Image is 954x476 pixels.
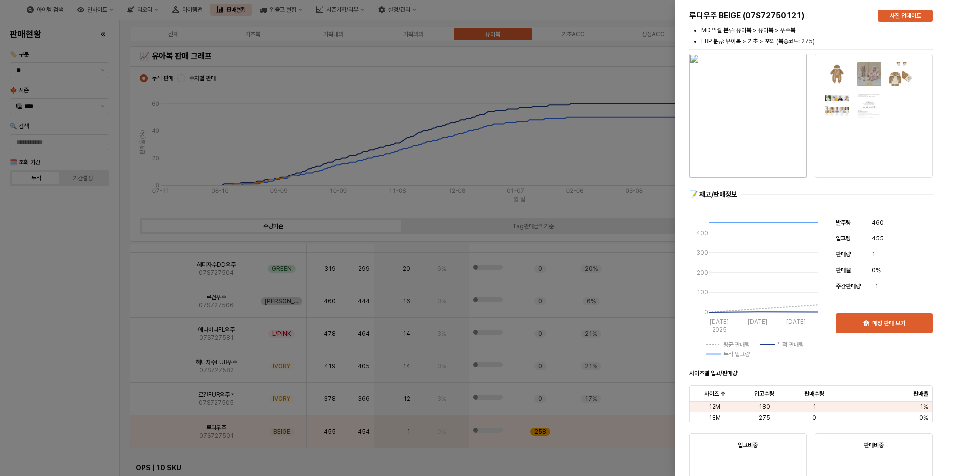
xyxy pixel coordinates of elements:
span: 460 [872,218,884,228]
span: 0 [812,414,816,422]
h5: 루디우주 BEIGE (07S72750121) [689,11,870,21]
span: 입고수량 [754,390,774,398]
li: ERP 분류: 유아복 > 기초 > 포의 (복종코드: 275) [701,37,933,46]
span: -1 [872,281,878,291]
span: 판매수량 [804,390,824,398]
span: 판매율 [836,267,851,274]
span: 455 [872,234,884,243]
span: 0% [872,265,881,275]
p: 사진 업데이트 [890,12,921,20]
span: 18M [709,414,721,422]
div: 📝 재고/판매정보 [689,190,737,199]
span: 180 [759,403,770,411]
span: 주간판매량 [836,283,861,290]
strong: 입고비중 [738,442,758,449]
span: 1 [872,249,875,259]
span: 0% [919,414,928,422]
span: 발주량 [836,219,851,226]
span: 275 [759,414,770,422]
span: 입고량 [836,235,851,242]
li: MD 엑셀 분류: 유아복 > 유아복 > 우주복 [701,26,933,35]
span: 판매량 [836,251,851,258]
strong: 판매비중 [864,442,884,449]
span: 1 [813,403,816,411]
strong: 사이즈별 입고/판매량 [689,370,737,377]
span: 판매율 [913,390,928,398]
span: 사이즈 [704,390,719,398]
span: 1% [920,403,928,411]
p: 매장 판매 보기 [872,319,905,327]
button: 매장 판매 보기 [836,313,933,333]
button: 사진 업데이트 [878,10,933,22]
span: 12M [709,403,720,411]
